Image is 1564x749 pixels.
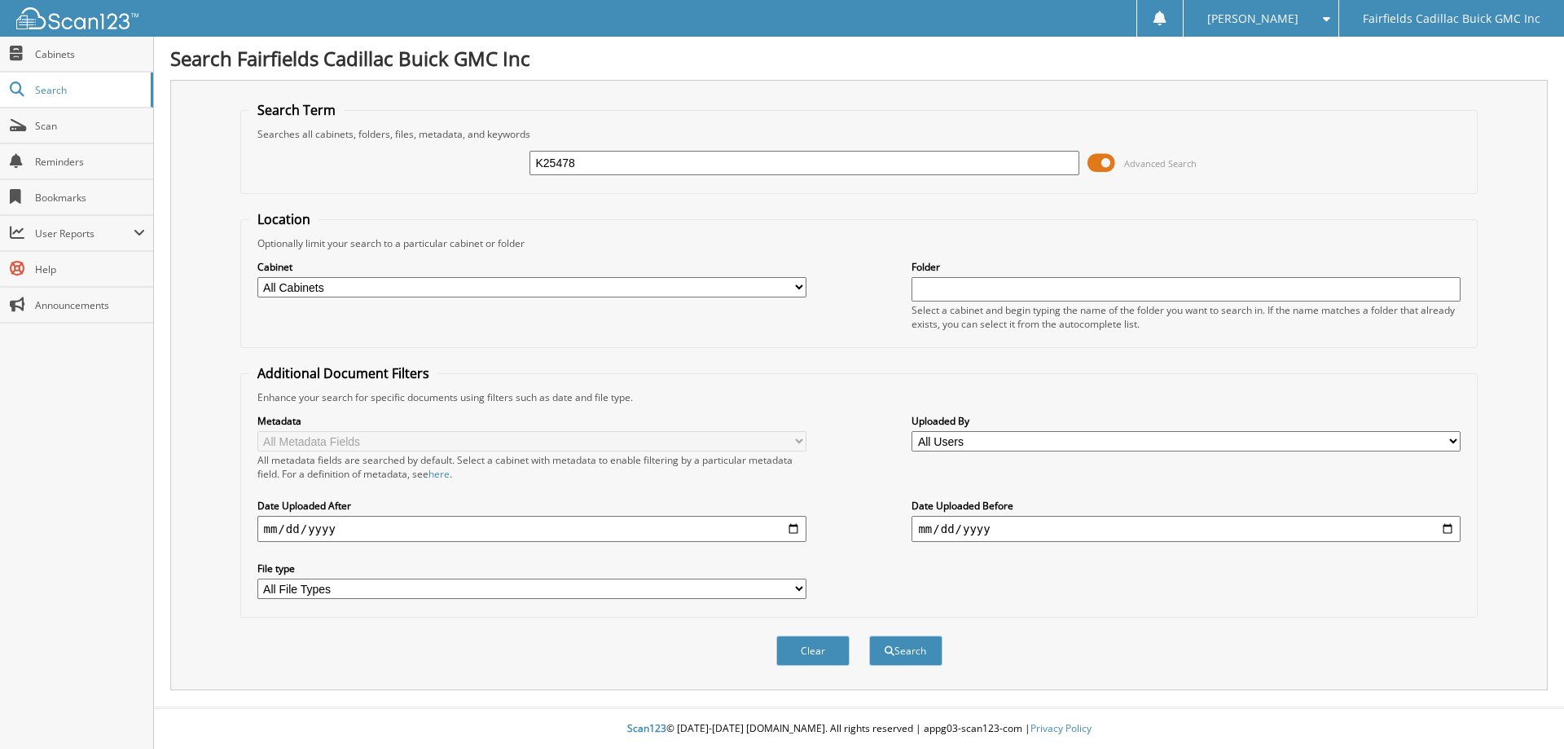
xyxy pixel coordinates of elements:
span: [PERSON_NAME] [1207,14,1298,24]
div: All metadata fields are searched by default. Select a cabinet with metadata to enable filtering b... [257,453,806,481]
a: Privacy Policy [1030,721,1092,735]
div: Searches all cabinets, folders, files, metadata, and keywords [249,127,1470,141]
span: Reminders [35,155,145,169]
span: Search [35,83,143,97]
div: Select a cabinet and begin typing the name of the folder you want to search in. If the name match... [912,303,1461,331]
img: scan123-logo-white.svg [16,7,138,29]
span: User Reports [35,227,134,240]
label: Date Uploaded Before [912,499,1461,513]
span: Announcements [35,298,145,312]
a: here [428,467,450,481]
input: end [912,516,1461,542]
legend: Additional Document Filters [249,364,437,382]
legend: Location [249,210,319,228]
label: Metadata [257,414,806,428]
div: Enhance your search for specific documents using filters such as date and file type. [249,390,1470,404]
iframe: Chat Widget [1483,671,1564,749]
h1: Search Fairfields Cadillac Buick GMC Inc [170,45,1548,72]
button: Search [869,636,942,666]
span: Advanced Search [1124,157,1197,170]
button: Clear [776,636,850,666]
label: Uploaded By [912,414,1461,428]
span: Scan [35,119,145,133]
label: File type [257,562,806,575]
label: Cabinet [257,260,806,274]
label: Folder [912,260,1461,274]
span: Bookmarks [35,191,145,205]
label: Date Uploaded After [257,499,806,513]
span: Scan123 [627,721,666,735]
span: Fairfields Cadillac Buick GMC Inc [1363,14,1540,24]
span: Help [35,262,145,276]
legend: Search Term [249,101,344,119]
div: © [DATE]-[DATE] [DOMAIN_NAME]. All rights reserved | appg03-scan123-com | [154,709,1564,749]
span: Cabinets [35,47,145,61]
input: start [257,516,806,542]
div: Optionally limit your search to a particular cabinet or folder [249,236,1470,250]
